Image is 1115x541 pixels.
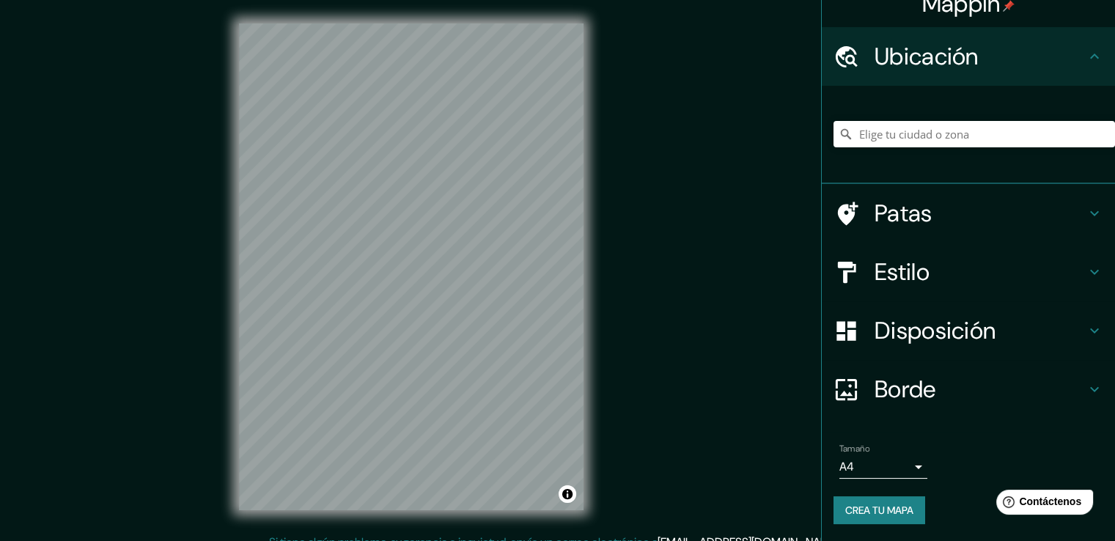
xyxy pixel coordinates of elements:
input: Elige tu ciudad o zona [834,121,1115,147]
div: Estilo [822,243,1115,301]
div: Patas [822,184,1115,243]
font: Tamaño [839,443,869,454]
font: Patas [875,198,932,229]
font: Disposición [875,315,996,346]
font: Estilo [875,257,930,287]
div: Disposición [822,301,1115,360]
font: Borde [875,374,936,405]
button: Crea tu mapa [834,496,925,524]
font: Crea tu mapa [845,504,913,517]
div: Borde [822,360,1115,419]
div: Ubicación [822,27,1115,86]
button: Activar o desactivar atribución [559,485,576,503]
font: Ubicación [875,41,979,72]
div: A4 [839,455,927,479]
font: A4 [839,459,854,474]
iframe: Lanzador de widgets de ayuda [985,484,1099,525]
canvas: Mapa [239,23,584,510]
